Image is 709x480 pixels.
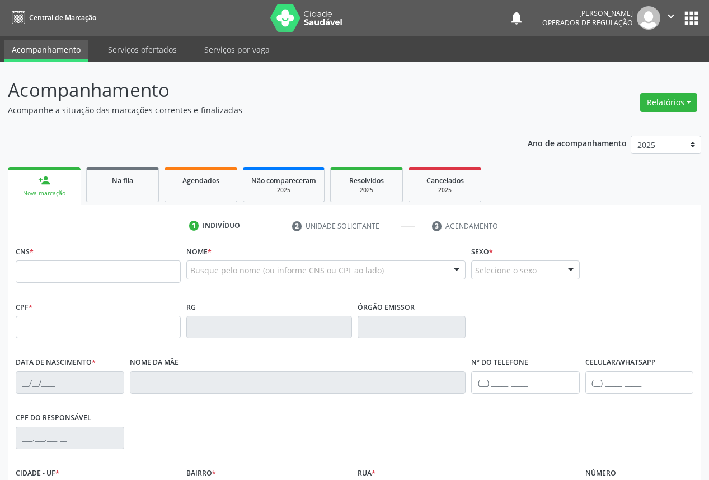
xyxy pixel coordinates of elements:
div: 2025 [251,186,316,194]
input: (__) _____-_____ [471,371,580,394]
label: Órgão emissor [358,299,415,316]
a: Serviços ofertados [100,40,185,59]
input: ___.___.___-__ [16,427,124,449]
button: Relatórios [640,93,697,112]
span: Selecione o sexo [475,264,537,276]
div: Nova marcação [16,189,73,198]
label: CNS [16,243,34,260]
a: Central de Marcação [8,8,96,27]
div: 2025 [417,186,473,194]
p: Ano de acompanhamento [528,136,627,150]
i:  [665,10,677,22]
a: Serviços por vaga [196,40,278,59]
div: 1 [189,221,199,231]
span: Central de Marcação [29,13,96,22]
label: Celular/WhatsApp [585,354,656,371]
button: notifications [509,10,524,26]
a: Acompanhamento [4,40,88,62]
p: Acompanhe a situação das marcações correntes e finalizadas [8,104,493,116]
span: Na fila [112,176,133,185]
span: Agendados [182,176,219,185]
span: Resolvidos [349,176,384,185]
label: Nome [186,243,212,260]
span: Busque pelo nome (ou informe CNS ou CPF ao lado) [190,264,384,276]
span: Cancelados [426,176,464,185]
label: Data de nascimento [16,354,96,371]
img: img [637,6,660,30]
div: 2025 [339,186,395,194]
label: CPF [16,299,32,316]
label: CPF do responsável [16,409,91,427]
button: apps [682,8,701,28]
label: Nº do Telefone [471,354,528,371]
label: RG [186,299,196,316]
span: Operador de regulação [542,18,633,27]
label: Nome da mãe [130,354,179,371]
div: person_add [38,174,50,187]
button:  [660,6,682,30]
input: __/__/____ [16,371,124,394]
div: [PERSON_NAME] [542,8,633,18]
input: (__) _____-_____ [585,371,694,394]
label: Sexo [471,243,493,260]
span: Não compareceram [251,176,316,185]
div: Indivíduo [203,221,240,231]
p: Acompanhamento [8,76,493,104]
